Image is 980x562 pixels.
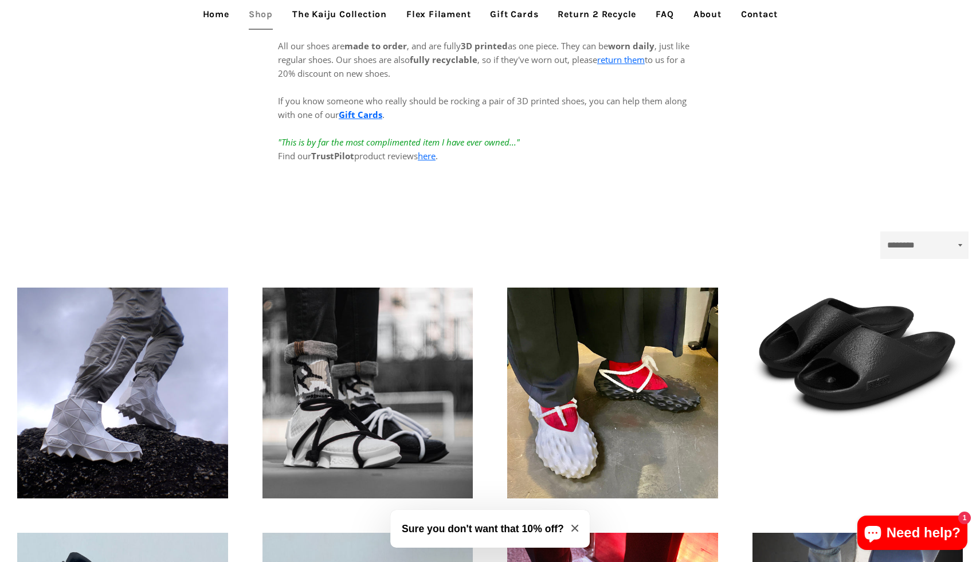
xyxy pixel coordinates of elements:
strong: fully recyclable [410,54,477,65]
inbox-online-store-chat: Shopify online store chat [854,516,971,553]
a: [3D printed Shoes] - lightweight custom 3dprinted shoes sneakers sandals fused footwear [262,288,473,498]
strong: made to order [344,40,407,52]
a: Gift Cards [339,109,382,120]
em: "This is by far the most complimented item I have ever owned..." [278,136,520,148]
strong: worn daily [608,40,654,52]
strong: 3D printed [461,40,508,52]
a: [3D printed Shoes] - lightweight custom 3dprinted shoes sneakers sandals fused footwear [507,288,718,498]
a: Slate-Black [752,288,963,421]
a: [3D printed Shoes] - lightweight custom 3dprinted shoes sneakers sandals fused footwear [17,288,228,498]
p: All our shoes are , and are fully as one piece. They can be , just like regular shoes. Our shoes ... [278,25,702,163]
a: here [418,150,436,162]
strong: TrustPilot [311,150,354,162]
a: return them [597,54,645,65]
